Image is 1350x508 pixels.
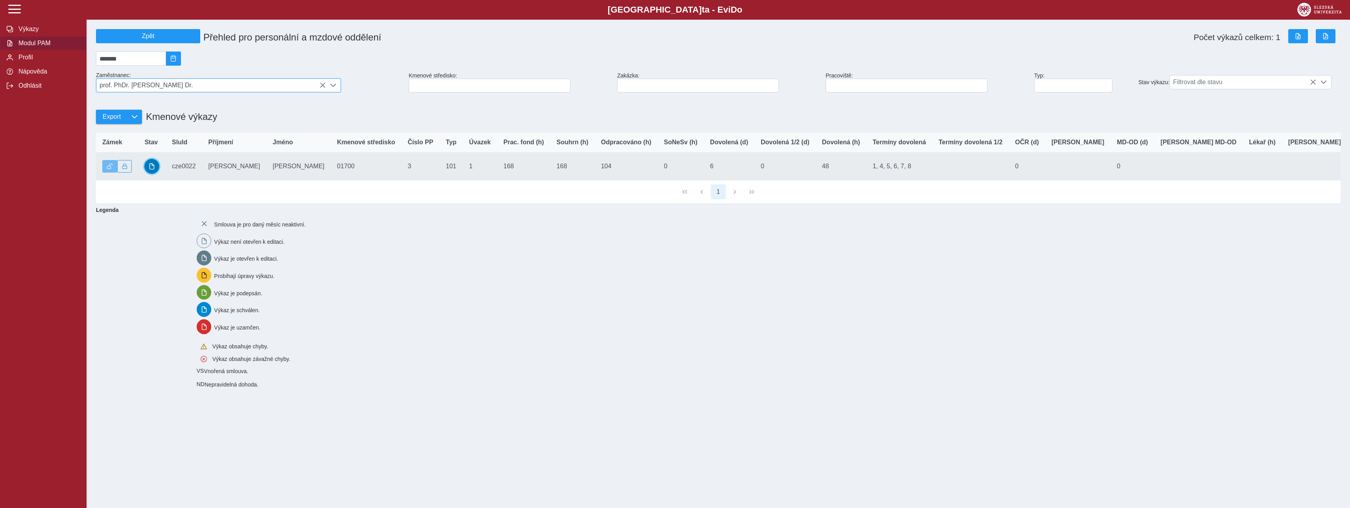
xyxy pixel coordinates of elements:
span: Termíny dovolená 1/2 [939,139,1002,146]
span: Typ [446,139,456,146]
button: Výkaz je odemčen. [102,160,117,173]
td: 0 [658,153,704,180]
td: 1, 4, 5, 6, 7, 8 [866,153,932,180]
span: MD-OD (d) [1117,139,1148,146]
div: Zaměstnanec: [93,69,406,96]
img: logo_web_su.png [1297,3,1342,17]
span: [PERSON_NAME] [1288,139,1341,146]
div: Typ: [1031,69,1135,96]
span: Zpět [100,33,197,40]
span: Úvazek [469,139,491,146]
td: [PERSON_NAME] [202,153,267,180]
button: 1 [711,184,726,199]
button: 2025/08 [166,52,181,66]
span: SluId [172,139,187,146]
span: Číslo PP [408,139,433,146]
td: 104 [595,153,658,180]
div: Kmenové středisko: [406,69,614,96]
button: Zpět [96,29,200,43]
span: Výkaz je otevřen k editaci. [214,256,278,262]
span: Odpracováno (h) [601,139,651,146]
span: OČR (d) [1015,139,1039,146]
td: [PERSON_NAME] [266,153,331,180]
span: t [702,5,705,15]
span: Jméno [273,139,293,146]
span: D [730,5,737,15]
div: Pracoviště: [823,69,1031,96]
td: 3 [401,153,439,180]
span: o [737,5,743,15]
td: 101 [439,153,463,180]
td: 0 [1009,153,1045,180]
button: Uzamknout [117,160,132,173]
b: Legenda [93,204,1337,216]
span: Počet výkazů celkem: 1 [1193,33,1280,42]
span: Prac. fond (h) [503,139,544,146]
td: 168 [550,153,595,180]
button: Export [96,110,127,124]
span: Termíny dovolená [872,139,926,146]
b: [GEOGRAPHIC_DATA] a - Evi [24,5,1326,15]
span: Výkazy [16,26,80,33]
span: Profil [16,54,80,61]
span: Odhlásit [16,82,80,89]
span: Kmenové středisko [337,139,395,146]
span: Dovolená (h) [822,139,860,146]
span: SoNeSv (h) [664,139,697,146]
span: Smlouva je pro daný měsíc neaktivní. [214,221,306,228]
span: Dovolená (d) [710,139,748,146]
span: Nápověda [16,68,80,75]
span: Probíhají úpravy výkazu. [214,273,274,279]
span: Vnořená smlouva. [204,368,248,375]
td: 48 [816,153,867,180]
span: Souhrn (h) [557,139,588,146]
button: Export do PDF [1316,29,1335,43]
td: 1 [463,153,497,180]
span: Výkaz není otevřen k editaci. [214,238,284,245]
span: Filtrovat dle stavu [1170,75,1316,89]
span: [PERSON_NAME] MD-OD [1160,139,1236,146]
span: [PERSON_NAME] [1051,139,1104,146]
span: Výkaz je podepsán. [214,290,262,296]
td: 01700 [331,153,402,180]
span: Výkaz obsahuje chyby. [212,343,268,350]
td: 0 [754,153,816,180]
span: Výkaz obsahuje závažné chyby. [212,356,290,362]
span: Zámek [102,139,122,146]
span: Výkaz je uzamčen. [214,324,260,331]
span: Výkaz je schválen. [214,307,260,313]
td: cze0022 [166,153,202,180]
button: Export do Excelu [1288,29,1308,43]
div: Stav výkazu: [1135,72,1344,92]
td: 0 [1110,153,1154,180]
span: Smlouva vnořená do kmene [197,368,204,374]
td: 6 [704,153,754,180]
span: Dovolená 1/2 (d) [761,139,810,146]
span: Stav [144,139,158,146]
h1: Kmenové výkazy [142,107,217,126]
h1: Přehled pro personální a mzdové oddělení [200,29,826,46]
div: Zakázka: [614,69,823,96]
span: Modul PAM [16,40,80,47]
span: prof. PhDr. [PERSON_NAME] Dr. [96,79,326,92]
span: Příjmení [208,139,233,146]
span: Smlouva vnořená do kmene [197,381,205,387]
td: 168 [497,153,550,180]
button: schváleno [144,159,159,174]
span: Nepravidelná dohoda. [205,381,258,388]
span: Lékař (h) [1249,139,1276,146]
span: Export [103,113,121,120]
